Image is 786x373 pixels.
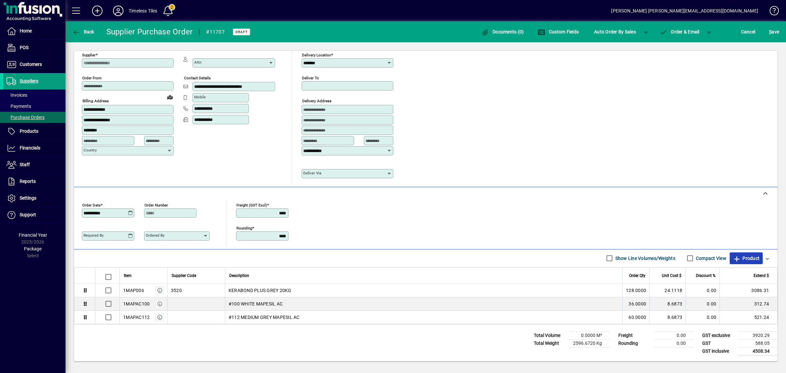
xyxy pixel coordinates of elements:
[536,26,580,38] button: Custom Fields
[662,272,682,279] span: Unit Cost $
[741,27,756,37] span: Cancel
[739,26,757,38] button: Cancel
[696,272,716,279] span: Discount %
[146,233,164,238] mat-label: Ordered by
[481,29,524,34] span: Documents (0)
[699,347,738,355] td: GST inclusive
[229,287,291,294] span: KERABOND PLUS GREY 20KG
[123,287,144,294] div: 1MAP006
[537,29,579,34] span: Custom Fields
[733,253,759,264] span: Product
[720,311,777,324] td: 521.24
[71,26,96,38] button: Back
[685,284,720,297] td: 0.00
[7,104,31,109] span: Payments
[24,246,42,251] span: Package
[3,23,65,39] a: Home
[629,272,646,279] span: Order Qty
[106,27,193,37] div: Supplier Purchase Order
[20,145,40,150] span: Financials
[82,53,96,57] mat-label: Supplier
[622,311,649,324] td: 60.0000
[236,203,267,207] mat-label: Freight (GST excl)
[769,29,772,34] span: S
[20,128,38,134] span: Products
[720,297,777,311] td: 312.74
[20,78,38,84] span: Suppliers
[84,233,103,238] mat-label: Required by
[3,40,65,56] a: POS
[769,27,779,37] span: ave
[649,284,685,297] td: 24.1118
[124,272,132,279] span: Item
[206,27,225,37] div: #11707
[20,28,32,33] span: Home
[3,140,65,156] a: Financials
[302,53,331,57] mat-label: Delivery Location
[20,62,42,67] span: Customers
[229,301,283,307] span: #100 WHITE MAPESIL AC
[622,284,649,297] td: 128.0000
[3,101,65,112] a: Payments
[699,331,738,339] td: GST exclusive
[614,255,675,262] label: Show Line Volumes/Weights
[649,297,685,311] td: 8.6873
[656,26,703,38] button: Order & Email
[87,5,108,17] button: Add
[765,1,778,23] a: Knowledge Base
[194,60,201,65] mat-label: Attn
[20,212,36,217] span: Support
[738,347,777,355] td: 4508.34
[570,331,610,339] td: 0.0000 M³
[615,339,654,347] td: Rounding
[123,314,150,321] div: 1MAPAC112
[480,26,526,38] button: Documents (0)
[531,331,570,339] td: Total Volume
[229,272,249,279] span: Description
[20,179,36,184] span: Reports
[654,339,694,347] td: 0.00
[531,339,570,347] td: Total Weight
[229,314,300,321] span: #112 MEDIUM GREY MAPESIL AC
[3,190,65,206] a: Settings
[144,203,168,207] mat-label: Order number
[591,26,639,38] button: Auto Order By Sales
[235,30,248,34] span: Draft
[165,92,175,102] a: View on map
[20,45,28,50] span: POS
[738,339,777,347] td: 588.05
[20,195,36,201] span: Settings
[3,123,65,140] a: Products
[3,207,65,223] a: Support
[3,89,65,101] a: Invoices
[754,272,769,279] span: Extend $
[7,92,27,98] span: Invoices
[738,331,777,339] td: 3920.29
[3,173,65,190] a: Reports
[654,331,694,339] td: 0.00
[82,76,102,80] mat-label: Order from
[123,301,150,307] div: 1MAPAC100
[84,148,97,152] mat-label: Country
[19,232,47,238] span: Financial Year
[685,297,720,311] td: 0.00
[7,115,45,120] span: Purchase Orders
[622,297,649,311] td: 36.0000
[615,331,654,339] td: Freight
[172,272,196,279] span: Supplier Code
[611,6,758,16] div: [PERSON_NAME] [PERSON_NAME][EMAIL_ADDRESS][DOMAIN_NAME]
[730,252,763,264] button: Product
[695,255,726,262] label: Compact View
[303,171,321,175] mat-label: Deliver via
[167,284,225,297] td: 3520
[570,339,610,347] td: 2596.6720 Kg
[720,284,777,297] td: 3086.31
[65,26,102,38] app-page-header-button: Back
[194,95,206,99] mat-label: Mobile
[649,311,685,324] td: 8.6873
[3,56,65,73] a: Customers
[660,29,700,34] span: Order & Email
[236,226,252,230] mat-label: Rounding
[767,26,781,38] button: Save
[82,203,101,207] mat-label: Order date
